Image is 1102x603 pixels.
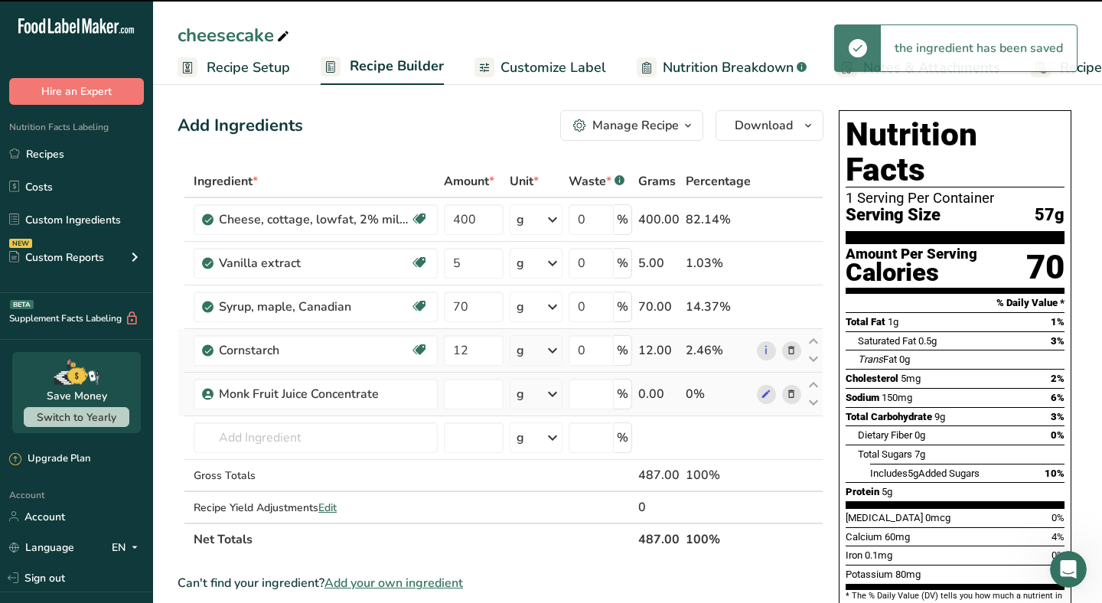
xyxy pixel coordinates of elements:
[757,341,776,360] a: i
[638,498,680,517] div: 0
[1051,411,1065,422] span: 3%
[569,172,624,191] div: Waste
[474,51,606,85] a: Customize Label
[219,254,410,272] div: Vanilla extract
[324,574,463,592] span: Add your own ingredient
[882,486,892,497] span: 5g
[846,486,879,497] span: Protein
[1051,373,1065,384] span: 2%
[112,538,144,556] div: EN
[1035,206,1065,225] span: 57g
[846,512,923,523] span: [MEDICAL_DATA]
[1051,549,1065,561] span: 0%
[683,523,754,555] th: 100%
[1051,335,1065,347] span: 3%
[219,298,410,316] div: Syrup, maple, Canadian
[925,512,950,523] span: 0mcg
[444,172,494,191] span: Amount
[9,239,32,248] div: NEW
[918,335,937,347] span: 0.5g
[1051,316,1065,328] span: 1%
[686,254,751,272] div: 1.03%
[194,172,258,191] span: Ingredient
[915,429,925,441] span: 0g
[9,534,74,561] a: Language
[846,411,932,422] span: Total Carbohydrate
[846,247,977,262] div: Amount Per Serving
[178,21,292,49] div: cheesecake
[1051,531,1065,543] span: 4%
[858,429,912,441] span: Dietary Fiber
[194,468,438,484] div: Gross Totals
[592,116,679,135] div: Manage Recipe
[846,531,882,543] span: Calcium
[517,341,524,360] div: g
[350,56,444,77] span: Recipe Builder
[846,373,898,384] span: Cholesterol
[1051,429,1065,441] span: 0%
[899,354,910,365] span: 0g
[194,500,438,516] div: Recipe Yield Adjustments
[635,523,683,555] th: 487.00
[846,191,1065,206] div: 1 Serving Per Container
[178,51,290,85] a: Recipe Setup
[846,117,1065,187] h1: Nutrition Facts
[517,254,524,272] div: g
[1051,392,1065,403] span: 6%
[321,49,444,86] a: Recipe Builder
[858,335,916,347] span: Saturated Fat
[735,116,793,135] span: Download
[1050,551,1087,588] iframe: Intercom live chat
[194,422,438,453] input: Add Ingredient
[219,385,410,403] div: Monk Fruit Juice Concentrate
[686,385,751,403] div: 0%
[865,549,892,561] span: 0.1mg
[858,354,897,365] span: Fat
[858,448,912,460] span: Total Sugars
[638,172,676,191] span: Grams
[686,172,751,191] span: Percentage
[846,294,1065,312] section: % Daily Value *
[663,57,794,78] span: Nutrition Breakdown
[870,468,980,479] span: Includes Added Sugars
[637,51,807,85] a: Nutrition Breakdown
[846,549,862,561] span: Iron
[9,249,104,266] div: Custom Reports
[881,25,1077,71] div: the ingredient has been saved
[846,569,893,580] span: Potassium
[882,392,912,403] span: 150mg
[24,407,129,427] button: Switch to Yearly
[846,392,879,403] span: Sodium
[207,57,290,78] span: Recipe Setup
[716,110,823,141] button: Download
[638,298,680,316] div: 70.00
[846,316,885,328] span: Total Fat
[517,210,524,229] div: g
[191,523,635,555] th: Net Totals
[178,574,823,592] div: Can't find your ingredient?
[895,569,921,580] span: 80mg
[9,451,90,467] div: Upgrade Plan
[1045,468,1065,479] span: 10%
[510,172,539,191] span: Unit
[846,206,941,225] span: Serving Size
[846,262,977,284] div: Calories
[638,385,680,403] div: 0.00
[858,354,883,365] i: Trans
[888,316,898,328] span: 1g
[934,411,945,422] span: 9g
[47,388,107,404] div: Save Money
[638,341,680,360] div: 12.00
[37,410,116,425] span: Switch to Yearly
[560,110,703,141] button: Manage Recipe
[638,466,680,484] div: 487.00
[901,373,921,384] span: 5mg
[178,113,303,139] div: Add Ingredients
[517,385,524,403] div: g
[517,298,524,316] div: g
[1051,512,1065,523] span: 0%
[517,429,524,447] div: g
[885,531,910,543] span: 60mg
[908,468,918,479] span: 5g
[500,57,606,78] span: Customize Label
